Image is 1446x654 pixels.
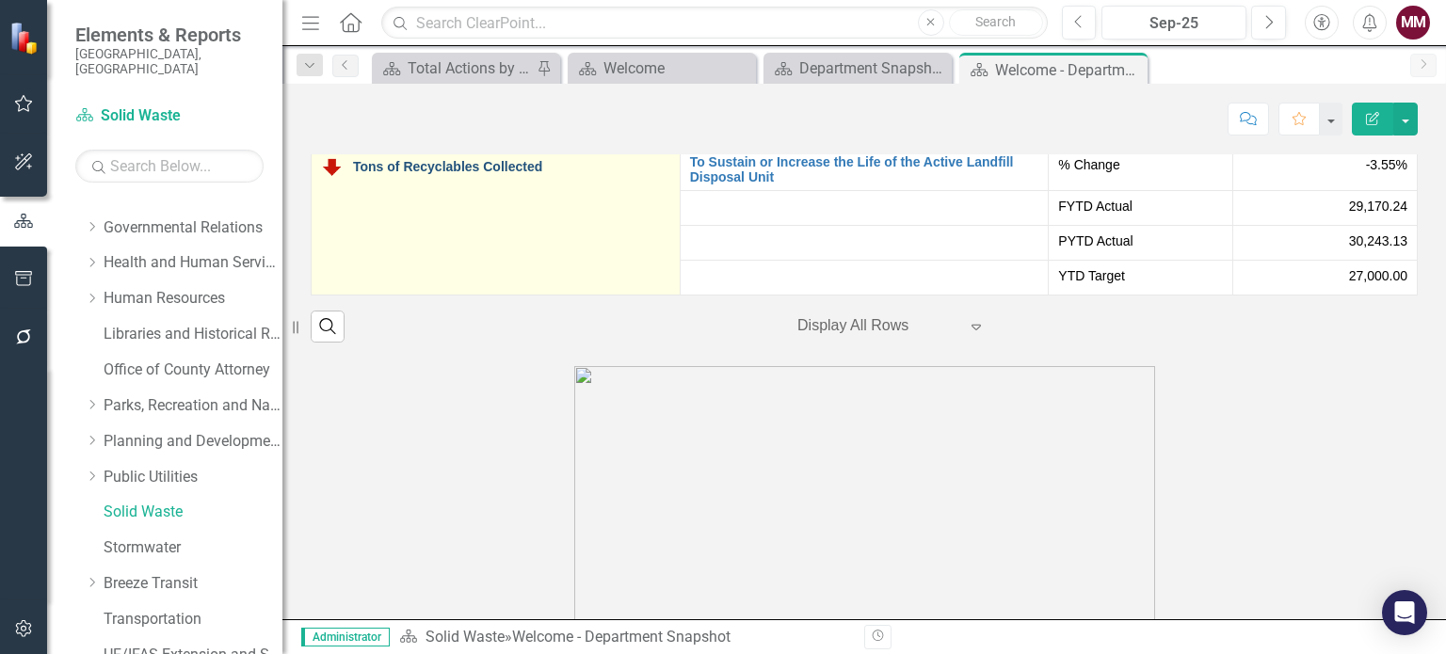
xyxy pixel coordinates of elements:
span: 27,000.00 [1349,266,1407,285]
span: % Change [1058,155,1223,174]
a: Planning and Development Services [104,431,282,453]
span: PYTD Actual [1058,231,1223,250]
div: Sep-25 [1108,12,1240,35]
a: Libraries and Historical Resources [104,324,282,345]
small: [GEOGRAPHIC_DATA], [GEOGRAPHIC_DATA] [75,46,264,77]
div: Total Actions by Type [408,56,532,80]
a: Public Utilities [104,467,282,488]
span: FYTD Actual [1058,197,1223,215]
img: ClearPoint Strategy [8,20,44,56]
a: Solid Waste [426,628,505,646]
a: Department Snapshot [768,56,947,80]
span: Search [975,14,1016,29]
a: Health and Human Services [104,252,282,274]
a: Solid Waste [104,502,282,523]
button: Search [949,9,1043,36]
button: MM [1396,6,1430,40]
a: Tons of Recyclables Collected [353,160,670,174]
input: Search Below... [75,150,264,183]
a: To Sustain or Increase the Life of the Active Landfill Disposal Unit [690,155,1039,184]
div: » [399,627,850,648]
span: -3.55% [1366,155,1407,174]
a: Parks, Recreation and Natural Resources [104,395,282,417]
img: Below Plan [321,155,344,178]
td: Double-Click to Edit Right Click for Context Menu [680,150,1049,191]
div: Welcome - Department Snapshot [995,58,1143,82]
div: Open Intercom Messenger [1382,590,1427,635]
span: 30,243.13 [1349,231,1407,250]
a: Office of County Attorney [104,359,282,381]
a: Solid Waste [75,105,264,127]
span: YTD Target [1058,266,1223,285]
div: Welcome - Department Snapshot [512,628,731,646]
a: Stormwater [104,537,282,559]
a: Welcome [572,56,751,80]
a: Total Actions by Type [377,56,532,80]
span: Administrator [301,628,390,646]
input: Search ClearPoint... [381,7,1047,40]
span: 29,170.24 [1349,197,1407,215]
td: Double-Click to Edit Right Click for Context Menu [312,150,681,295]
button: Sep-25 [1101,6,1246,40]
a: Governmental Relations [104,217,282,239]
a: Transportation [104,609,282,630]
span: Elements & Reports [75,24,264,46]
div: Welcome [603,56,751,80]
a: Breeze Transit [104,573,282,595]
a: Human Resources [104,288,282,310]
div: Department Snapshot [799,56,947,80]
